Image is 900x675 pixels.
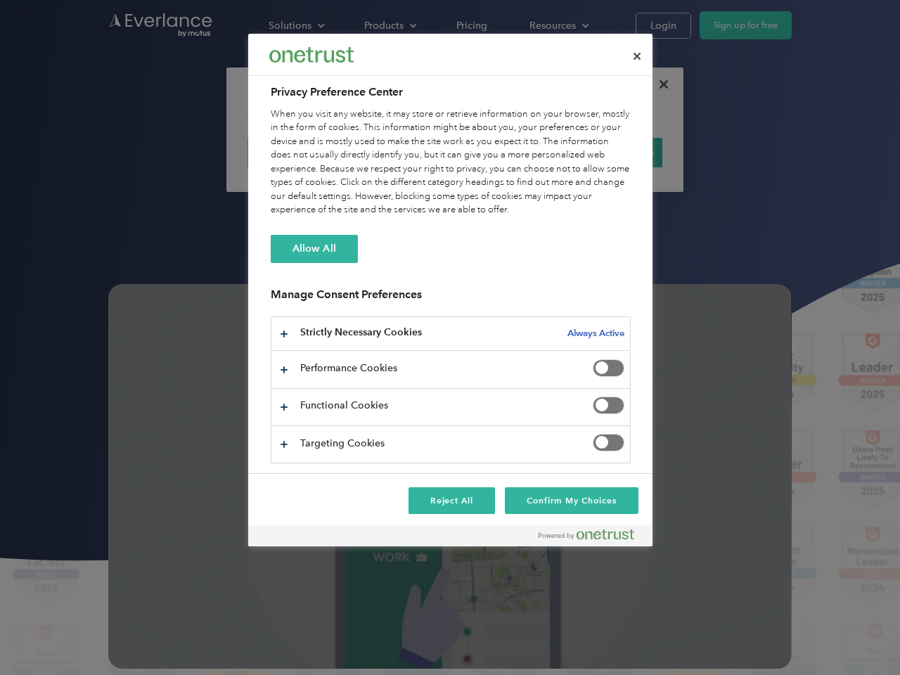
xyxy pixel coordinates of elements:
[409,487,496,514] button: Reject All
[271,288,631,309] h3: Manage Consent Preferences
[622,41,652,72] button: Close
[269,47,354,62] img: Everlance
[103,84,174,113] input: Submit
[248,34,652,546] div: Privacy Preference Center
[539,529,634,540] img: Powered by OneTrust Opens in a new Tab
[271,108,631,217] div: When you visit any website, it may store or retrieve information on your browser, mostly in the f...
[271,235,358,263] button: Allow All
[269,41,354,69] div: Everlance
[271,84,631,101] h2: Privacy Preference Center
[539,529,645,546] a: Powered by OneTrust Opens in a new Tab
[248,34,652,546] div: Preference center
[505,487,638,514] button: Confirm My Choices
